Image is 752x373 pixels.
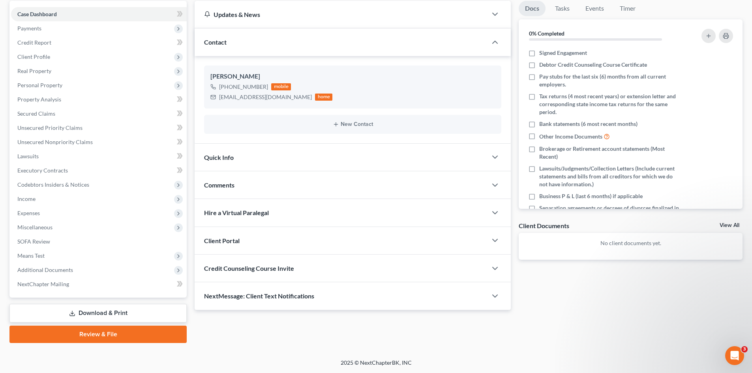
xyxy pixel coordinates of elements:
a: Tasks [549,1,576,16]
span: Credit Counseling Course Invite [204,264,294,272]
a: Unsecured Priority Claims [11,121,187,135]
button: New Contact [210,121,495,127]
span: Property Analysis [17,96,61,103]
span: Executory Contracts [17,167,68,174]
span: NextChapter Mailing [17,281,69,287]
div: [EMAIL_ADDRESS][DOMAIN_NAME] [219,93,312,101]
a: Download & Print [9,304,187,322]
span: Personal Property [17,82,62,88]
div: mobile [271,83,291,90]
a: Review & File [9,326,187,343]
span: Separation agreements or decrees of divorces finalized in the past 2 years [539,204,680,220]
span: Comments [204,181,234,189]
a: View All [720,223,739,228]
p: No client documents yet. [525,239,736,247]
span: Client Portal [204,237,240,244]
iframe: Intercom live chat [725,346,744,365]
span: Hire a Virtual Paralegal [204,209,269,216]
a: SOFA Review [11,234,187,249]
a: Secured Claims [11,107,187,121]
span: Payments [17,25,41,32]
span: SOFA Review [17,238,50,245]
span: Signed Engagement [539,49,587,57]
a: Docs [519,1,546,16]
div: Client Documents [519,221,569,230]
span: Tax returns (4 most recent years) or extension letter and corresponding state income tax returns ... [539,92,680,116]
span: Business P & L (last 6 months) if applicable [539,192,643,200]
a: Lawsuits [11,149,187,163]
span: Codebtors Insiders & Notices [17,181,89,188]
a: Credit Report [11,36,187,50]
div: home [315,94,332,101]
a: Executory Contracts [11,163,187,178]
span: Pay stubs for the last six (6) months from all current employers. [539,73,680,88]
span: Unsecured Priority Claims [17,124,83,131]
strong: 0% Completed [529,30,564,37]
span: NextMessage: Client Text Notifications [204,292,314,300]
span: Unsecured Nonpriority Claims [17,139,93,145]
span: Lawsuits [17,153,39,159]
span: Other Income Documents [539,133,602,141]
span: Income [17,195,36,202]
span: Contact [204,38,227,46]
a: Case Dashboard [11,7,187,21]
div: 2025 © NextChapterBK, INC [151,359,601,373]
span: Means Test [17,252,45,259]
a: NextChapter Mailing [11,277,187,291]
div: [PERSON_NAME] [210,72,495,81]
a: Property Analysis [11,92,187,107]
span: Quick Info [204,154,234,161]
span: Lawsuits/Judgments/Collection Letters (Include current statements and bills from all creditors fo... [539,165,680,188]
span: Miscellaneous [17,224,53,231]
span: Expenses [17,210,40,216]
span: Client Profile [17,53,50,60]
span: Debtor Credit Counseling Course Certificate [539,61,647,69]
span: Bank statements (6 most recent months) [539,120,638,128]
span: Brokerage or Retirement account statements (Most Recent) [539,145,680,161]
a: Unsecured Nonpriority Claims [11,135,187,149]
span: Secured Claims [17,110,55,117]
a: Timer [613,1,642,16]
a: Events [579,1,610,16]
span: 3 [741,346,748,352]
div: Updates & News [204,10,478,19]
span: Credit Report [17,39,51,46]
div: [PHONE_NUMBER] [219,83,268,91]
span: Real Property [17,67,51,74]
span: Additional Documents [17,266,73,273]
span: Case Dashboard [17,11,57,17]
